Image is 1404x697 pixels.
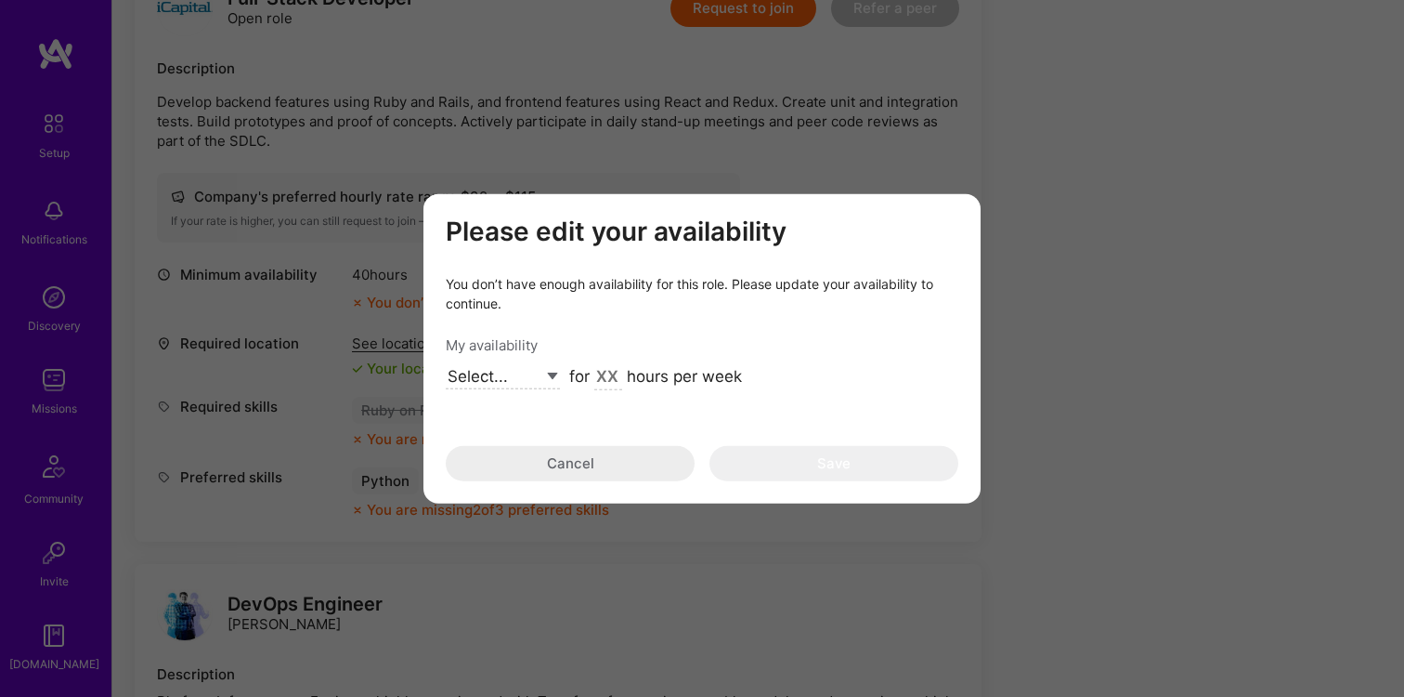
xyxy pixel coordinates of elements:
input: XX [594,365,622,389]
h3: Please edit your availability [446,217,958,248]
div: You don’t have enough availability for this role. Please update your availability to continue. [446,273,958,312]
button: Save [709,445,958,480]
div: modal [423,194,981,504]
button: Cancel [446,445,695,480]
div: My availability [446,335,958,354]
div: for hours per week [569,365,742,389]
